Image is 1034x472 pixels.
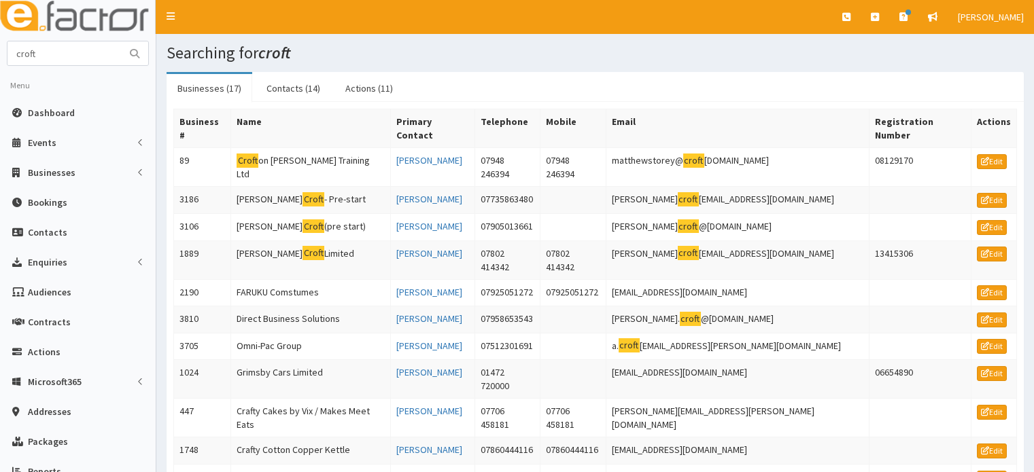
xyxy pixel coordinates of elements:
a: Edit [977,405,1007,420]
a: Contacts (14) [256,74,331,103]
td: [EMAIL_ADDRESS][DOMAIN_NAME] [606,279,869,306]
mark: croft [678,246,699,260]
span: Packages [28,435,68,448]
td: 07735863480 [475,187,540,214]
span: Contracts [28,316,71,328]
th: Registration Number [869,109,971,148]
td: 89 [174,148,231,187]
td: 3186 [174,187,231,214]
td: [PERSON_NAME] [EMAIL_ADDRESS][DOMAIN_NAME] [606,187,869,214]
mark: Croft [237,153,258,168]
td: [PERSON_NAME] [EMAIL_ADDRESS][DOMAIN_NAME] [606,240,869,279]
td: [EMAIL_ADDRESS][DOMAIN_NAME] [606,360,869,399]
td: [PERSON_NAME][EMAIL_ADDRESS][PERSON_NAME][DOMAIN_NAME] [606,399,869,437]
span: [PERSON_NAME] [958,11,1024,23]
i: croft [258,42,291,63]
td: FARUKU Comstumes [231,279,390,306]
td: 07802 414342 [475,240,540,279]
td: 06654890 [869,360,971,399]
th: Business # [174,109,231,148]
a: Edit [977,339,1007,354]
td: [EMAIL_ADDRESS][DOMAIN_NAME] [606,437,869,465]
a: [PERSON_NAME] [396,220,462,232]
td: 07706 458181 [540,399,606,437]
td: 1024 [174,360,231,399]
a: Actions (11) [334,74,404,103]
td: 07925051272 [540,279,606,306]
h1: Searching for [167,44,1024,62]
td: [PERSON_NAME] Limited [231,240,390,279]
td: 3705 [174,333,231,360]
td: 447 [174,399,231,437]
a: [PERSON_NAME] [396,247,462,259]
td: on [PERSON_NAME] Training Ltd [231,148,390,187]
td: 07512301691 [475,333,540,360]
td: 07948 246394 [475,148,540,187]
th: Email [606,109,869,148]
a: Edit [977,312,1007,327]
td: 07706 458181 [475,399,540,437]
a: Edit [977,285,1007,300]
a: [PERSON_NAME] [396,154,462,166]
a: Edit [977,366,1007,381]
td: [PERSON_NAME]. @[DOMAIN_NAME] [606,306,869,333]
td: 07802 414342 [540,240,606,279]
a: Businesses (17) [167,74,252,103]
span: Businesses [28,166,75,179]
td: Direct Business Solutions [231,306,390,333]
td: 07860444116 [475,437,540,465]
td: [PERSON_NAME] @[DOMAIN_NAME] [606,213,869,240]
a: Edit [977,154,1007,169]
td: 07948 246394 [540,148,606,187]
th: Name [231,109,390,148]
input: Search... [7,41,122,65]
a: [PERSON_NAME] [396,405,462,417]
td: 2190 [174,279,231,306]
td: 3810 [174,306,231,333]
td: 07905013661 [475,213,540,240]
td: 1889 [174,240,231,279]
td: 08129170 [869,148,971,187]
mark: Croft [303,192,324,206]
th: Actions [971,109,1016,148]
td: Omni-Pac Group [231,333,390,360]
td: a. [EMAIL_ADDRESS][PERSON_NAME][DOMAIN_NAME] [606,333,869,360]
a: Edit [977,247,1007,261]
th: Telephone [475,109,540,148]
a: [PERSON_NAME] [396,340,462,352]
span: Dashboard [28,107,75,119]
td: Crafty Cotton Copper Kettle [231,437,390,465]
td: 1748 [174,437,231,465]
a: Edit [977,220,1007,235]
th: Primary Contact [390,109,475,148]
span: Events [28,137,56,149]
td: 3106 [174,213,231,240]
span: Audiences [28,286,71,298]
td: 07958653543 [475,306,540,333]
td: 13415306 [869,240,971,279]
a: [PERSON_NAME] [396,366,462,378]
a: [PERSON_NAME] [396,312,462,325]
td: 01472 720000 [475,360,540,399]
a: [PERSON_NAME] [396,443,462,456]
td: [PERSON_NAME] - Pre-start [231,187,390,214]
a: Edit [977,193,1007,208]
mark: croft [683,153,704,168]
td: [PERSON_NAME] (pre start) [231,213,390,240]
td: matthewstorey@ [DOMAIN_NAME] [606,148,869,187]
mark: Croft [303,219,324,234]
span: Microsoft365 [28,376,82,388]
mark: croft [678,219,699,234]
td: 07860444116 [540,437,606,465]
td: Crafty Cakes by Vix / Makes Meet Eats [231,399,390,437]
mark: croft [619,338,640,352]
mark: croft [680,312,701,326]
span: Actions [28,346,61,358]
mark: Croft [303,246,324,260]
mark: croft [678,192,699,206]
span: Addresses [28,405,71,418]
a: [PERSON_NAME] [396,193,462,205]
th: Mobile [540,109,606,148]
td: 07925051272 [475,279,540,306]
a: [PERSON_NAME] [396,286,462,298]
